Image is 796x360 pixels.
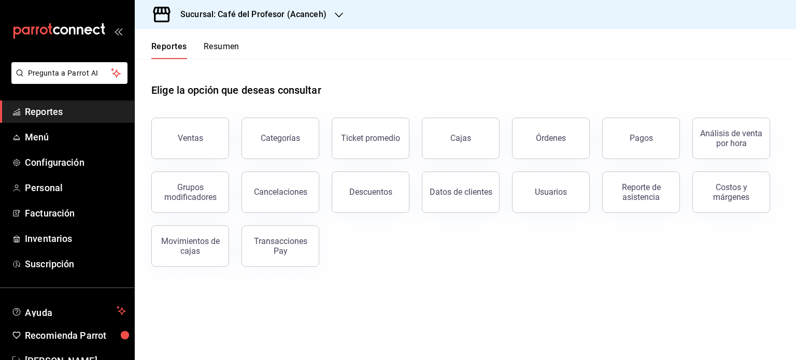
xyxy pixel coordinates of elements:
[422,118,500,159] a: Cajas
[25,130,126,144] span: Menú
[158,182,222,202] div: Grupos modificadores
[241,225,319,267] button: Transacciones Pay
[25,206,126,220] span: Facturación
[535,187,567,197] div: Usuarios
[512,171,590,213] button: Usuarios
[25,181,126,195] span: Personal
[512,118,590,159] button: Órdenes
[172,8,326,21] h3: Sucursal: Café del Profesor (Acanceh)
[151,118,229,159] button: Ventas
[699,128,763,148] div: Análisis de venta por hora
[602,171,680,213] button: Reporte de asistencia
[602,118,680,159] button: Pagos
[349,187,392,197] div: Descuentos
[699,182,763,202] div: Costos y márgenes
[11,62,127,84] button: Pregunta a Parrot AI
[25,232,126,246] span: Inventarios
[25,105,126,119] span: Reportes
[114,27,122,35] button: open_drawer_menu
[254,187,307,197] div: Cancelaciones
[204,41,239,59] button: Resumen
[7,75,127,86] a: Pregunta a Parrot AI
[178,133,203,143] div: Ventas
[332,118,409,159] button: Ticket promedio
[609,182,673,202] div: Reporte de asistencia
[158,236,222,256] div: Movimientos de cajas
[341,133,400,143] div: Ticket promedio
[151,41,239,59] div: navigation tabs
[241,118,319,159] button: Categorías
[151,225,229,267] button: Movimientos de cajas
[25,155,126,169] span: Configuración
[692,118,770,159] button: Análisis de venta por hora
[430,187,492,197] div: Datos de clientes
[25,305,112,317] span: Ayuda
[261,133,300,143] div: Categorías
[25,257,126,271] span: Suscripción
[151,171,229,213] button: Grupos modificadores
[241,171,319,213] button: Cancelaciones
[248,236,312,256] div: Transacciones Pay
[25,328,126,342] span: Recomienda Parrot
[28,68,111,79] span: Pregunta a Parrot AI
[422,171,500,213] button: Datos de clientes
[630,133,653,143] div: Pagos
[692,171,770,213] button: Costos y márgenes
[450,132,472,145] div: Cajas
[151,82,321,98] h1: Elige la opción que deseas consultar
[151,41,187,59] button: Reportes
[536,133,566,143] div: Órdenes
[332,171,409,213] button: Descuentos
